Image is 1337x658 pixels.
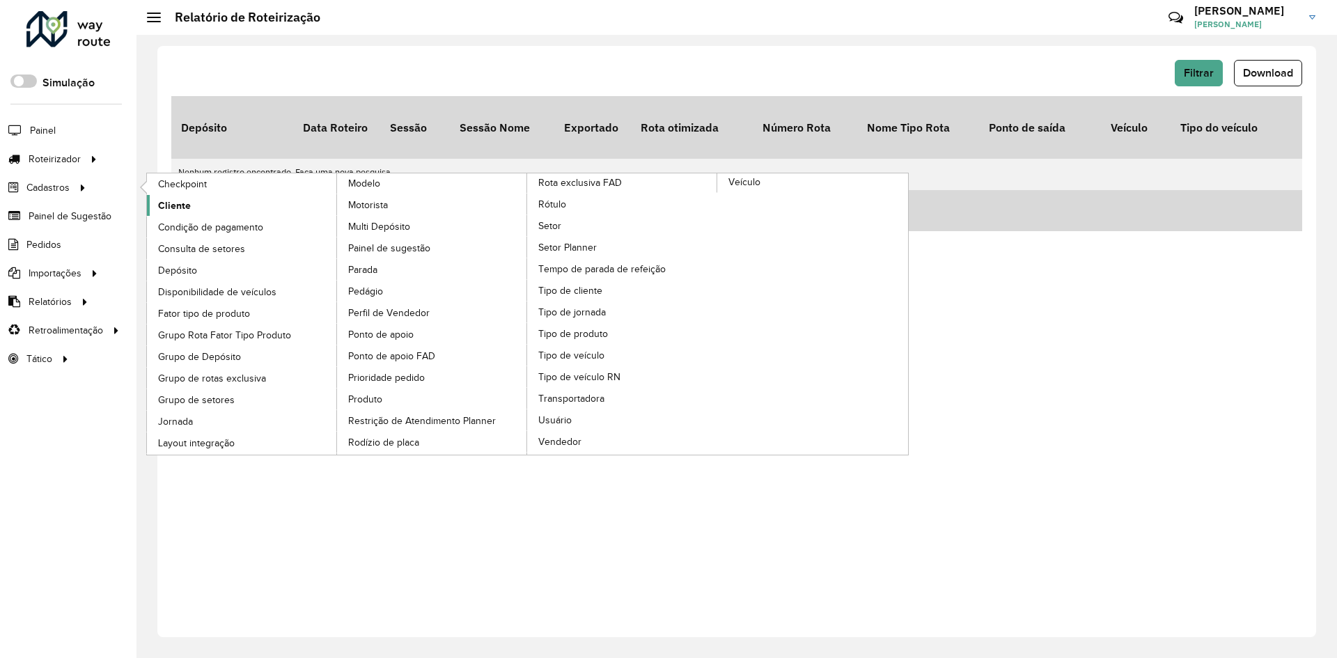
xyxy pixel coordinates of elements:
[348,198,388,212] span: Motorista
[538,240,597,255] span: Setor Planner
[158,393,235,407] span: Grupo de setores
[527,215,718,236] a: Setor
[337,302,528,323] a: Perfil de Vendedor
[538,305,606,320] span: Tipo de jornada
[1194,4,1299,17] h3: [PERSON_NAME]
[147,324,338,345] a: Grupo Rota Fator Tipo Produto
[147,260,338,281] a: Depósito
[158,306,250,321] span: Fator tipo de produto
[348,219,410,234] span: Multi Depósito
[29,266,81,281] span: Importações
[554,96,631,159] th: Exportado
[527,388,718,409] a: Transportadora
[348,306,430,320] span: Perfil de Vendedor
[158,220,263,235] span: Condição de pagamento
[147,173,528,455] a: Modelo
[538,348,604,363] span: Tipo de veículo
[527,194,718,214] a: Rótulo
[527,345,718,366] a: Tipo de veículo
[26,180,70,195] span: Cadastros
[158,198,191,213] span: Cliente
[527,237,718,258] a: Setor Planner
[147,195,338,216] a: Cliente
[538,413,572,428] span: Usuário
[158,371,266,386] span: Grupo de rotas exclusiva
[1161,3,1191,33] a: Contato Rápido
[29,209,111,224] span: Painel de Sugestão
[158,350,241,364] span: Grupo de Depósito
[337,194,528,215] a: Motorista
[1101,96,1171,159] th: Veículo
[29,152,81,166] span: Roteirizador
[147,432,338,453] a: Layout integração
[348,435,419,450] span: Rodízio de placa
[337,216,528,237] a: Multi Depósito
[1184,67,1214,79] span: Filtrar
[538,391,604,406] span: Transportadora
[158,436,235,451] span: Layout integração
[538,197,566,212] span: Rótulo
[979,96,1101,159] th: Ponto de saída
[538,262,666,276] span: Tempo de parada de refeição
[348,241,430,256] span: Painel de sugestão
[147,238,338,259] a: Consulta de setores
[348,392,382,407] span: Produto
[42,75,95,91] label: Simulação
[147,173,338,194] a: Checkpoint
[1175,60,1223,86] button: Filtrar
[753,96,857,159] th: Número Rota
[857,96,979,159] th: Nome Tipo Rota
[29,323,103,338] span: Retroalimentação
[26,352,52,366] span: Tático
[380,96,450,159] th: Sessão
[161,10,320,25] h2: Relatório de Roteirização
[527,431,718,452] a: Vendedor
[337,432,528,453] a: Rodízio de placa
[29,295,72,309] span: Relatórios
[147,368,338,389] a: Grupo de rotas exclusiva
[1234,60,1302,86] button: Download
[348,327,414,342] span: Ponto de apoio
[147,411,338,432] a: Jornada
[158,414,193,429] span: Jornada
[728,175,760,189] span: Veículo
[147,303,338,324] a: Fator tipo de produto
[538,370,620,384] span: Tipo de veículo RN
[348,414,496,428] span: Restrição de Atendimento Planner
[293,96,380,159] th: Data Roteiro
[348,370,425,385] span: Prioridade pedido
[1194,18,1299,31] span: [PERSON_NAME]
[337,173,718,455] a: Rota exclusiva FAD
[158,263,197,278] span: Depósito
[337,410,528,431] a: Restrição de Atendimento Planner
[26,237,61,252] span: Pedidos
[538,219,561,233] span: Setor
[538,434,581,449] span: Vendedor
[538,283,602,298] span: Tipo de cliente
[171,96,293,159] th: Depósito
[147,346,338,367] a: Grupo de Depósito
[450,96,554,159] th: Sessão Nome
[527,366,718,387] a: Tipo de veículo RN
[1171,96,1292,159] th: Tipo do veículo
[631,96,753,159] th: Rota otimizada
[527,323,718,344] a: Tipo de produto
[337,259,528,280] a: Parada
[527,409,718,430] a: Usuário
[1243,67,1293,79] span: Download
[527,280,718,301] a: Tipo de cliente
[527,173,908,455] a: Veículo
[158,242,245,256] span: Consulta de setores
[337,367,528,388] a: Prioridade pedido
[538,327,608,341] span: Tipo de produto
[348,263,377,277] span: Parada
[348,176,380,191] span: Modelo
[538,175,622,190] span: Rota exclusiva FAD
[147,217,338,237] a: Condição de pagamento
[30,123,56,138] span: Painel
[527,258,718,279] a: Tempo de parada de refeição
[147,281,338,302] a: Disponibilidade de veículos
[337,237,528,258] a: Painel de sugestão
[158,285,276,299] span: Disponibilidade de veículos
[147,389,338,410] a: Grupo de setores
